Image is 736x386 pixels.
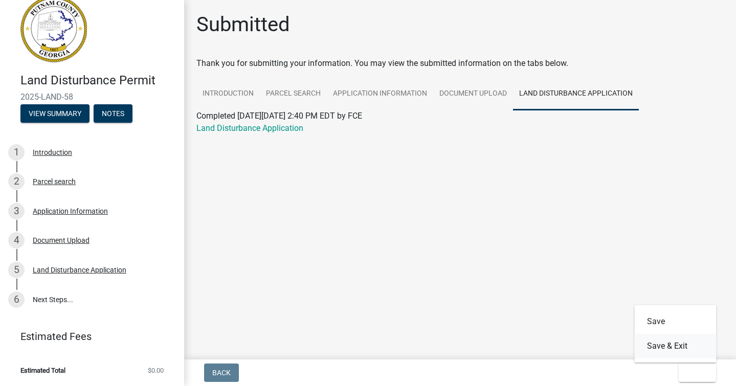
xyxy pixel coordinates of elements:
h1: Submitted [196,12,290,37]
div: Land Disturbance Application [33,266,126,274]
div: 3 [8,203,25,219]
a: Estimated Fees [8,326,168,347]
wm-modal-confirm: Summary [20,110,90,118]
div: Application Information [33,208,108,215]
span: Back [212,369,231,377]
span: Estimated Total [20,367,65,374]
a: Application Information [327,78,433,110]
button: Notes [94,104,132,123]
span: $0.00 [148,367,164,374]
a: Introduction [196,78,260,110]
a: Parcel search [260,78,327,110]
a: Land Disturbance Application [196,123,303,133]
div: 2 [8,173,25,190]
wm-modal-confirm: Notes [94,110,132,118]
button: Save & Exit [635,334,717,358]
span: Exit [687,369,702,377]
button: Exit [679,364,716,382]
div: Introduction [33,149,72,156]
div: 5 [8,262,25,278]
div: 4 [8,232,25,248]
span: 2025-LAND-58 [20,92,164,102]
div: Parcel search [33,178,76,185]
div: Thank you for submitting your information. You may view the submitted information on the tabs below. [196,57,724,70]
button: View Summary [20,104,90,123]
h4: Land Disturbance Permit [20,73,176,88]
div: Document Upload [33,237,90,244]
button: Back [204,364,239,382]
div: Exit [635,305,717,362]
button: Save [635,309,717,334]
div: 1 [8,144,25,161]
span: Completed [DATE][DATE] 2:40 PM EDT by FCE [196,111,362,121]
div: 6 [8,291,25,308]
a: Document Upload [433,78,513,110]
a: Land Disturbance Application [513,78,639,110]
